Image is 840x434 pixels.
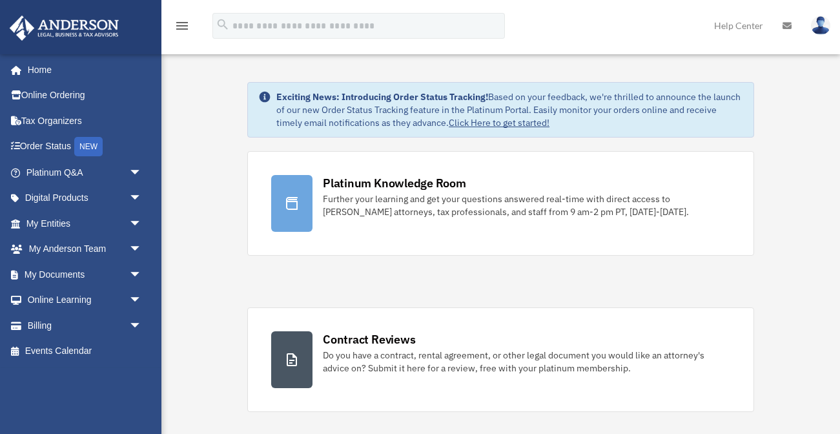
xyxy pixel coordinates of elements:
a: menu [174,23,190,34]
span: arrow_drop_down [129,160,155,186]
a: Online Learningarrow_drop_down [9,287,161,313]
a: My Anderson Teamarrow_drop_down [9,236,161,262]
a: Click Here to get started! [449,117,549,129]
div: Based on your feedback, we're thrilled to announce the launch of our new Order Status Tracking fe... [276,90,743,129]
span: arrow_drop_down [129,287,155,314]
a: My Documentsarrow_drop_down [9,262,161,287]
img: User Pic [811,16,830,35]
a: Home [9,57,155,83]
div: NEW [74,137,103,156]
a: Events Calendar [9,338,161,364]
img: Anderson Advisors Platinum Portal [6,15,123,41]
span: arrow_drop_down [129,262,155,288]
a: Tax Organizers [9,108,161,134]
i: search [216,17,230,32]
a: Platinum Knowledge Room Further your learning and get your questions answered real-time with dire... [247,151,754,256]
div: Platinum Knowledge Room [323,175,466,191]
strong: Exciting News: Introducing Order Status Tracking! [276,91,488,103]
a: Platinum Q&Aarrow_drop_down [9,160,161,185]
a: Billingarrow_drop_down [9,313,161,338]
span: arrow_drop_down [129,236,155,263]
div: Further your learning and get your questions answered real-time with direct access to [PERSON_NAM... [323,192,730,218]
div: Contract Reviews [323,331,415,347]
a: Online Ordering [9,83,161,108]
a: Contract Reviews Do you have a contract, rental agreement, or other legal document you would like... [247,307,754,412]
div: Do you have a contract, rental agreement, or other legal document you would like an attorney's ad... [323,349,730,375]
a: Digital Productsarrow_drop_down [9,185,161,211]
i: menu [174,18,190,34]
a: My Entitiesarrow_drop_down [9,211,161,236]
span: arrow_drop_down [129,313,155,339]
span: arrow_drop_down [129,185,155,212]
span: arrow_drop_down [129,211,155,237]
a: Order StatusNEW [9,134,161,160]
